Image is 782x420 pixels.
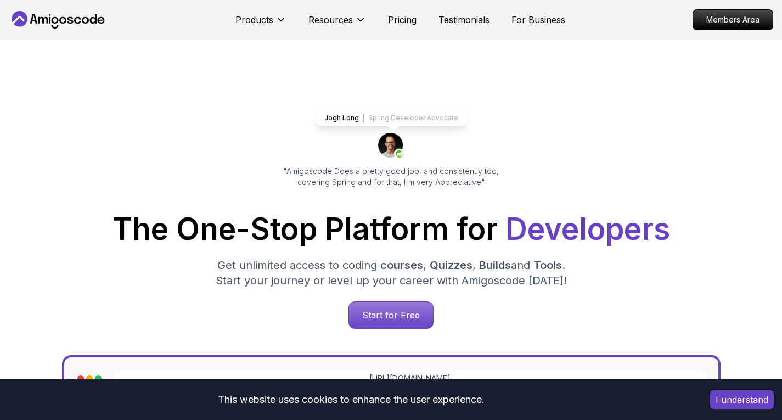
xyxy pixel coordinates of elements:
[479,259,511,272] span: Builds
[16,214,767,244] h1: The One-Stop Platform for
[8,388,694,412] div: This website uses cookies to enhance the user experience.
[348,301,434,329] a: Start for Free
[380,259,423,272] span: courses
[693,10,773,30] p: Members Area
[235,13,273,26] p: Products
[324,114,359,122] p: Jogh Long
[308,13,366,35] button: Resources
[268,166,514,188] p: "Amigoscode Does a pretty good job, and consistently too, covering Spring and for that, I'm very ...
[369,373,451,384] a: [URL][DOMAIN_NAME]
[368,114,458,122] p: Spring Developer Advocate
[308,13,353,26] p: Resources
[693,9,773,30] a: Members Area
[438,13,490,26] a: Testimonials
[388,13,417,26] a: Pricing
[207,257,576,288] p: Get unlimited access to coding , , and . Start your journey or level up your career with Amigosco...
[511,13,565,26] a: For Business
[533,259,562,272] span: Tools
[430,259,472,272] span: Quizzes
[235,13,286,35] button: Products
[349,302,433,328] p: Start for Free
[505,211,670,247] span: Developers
[710,390,774,409] button: Accept cookies
[378,133,404,159] img: josh long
